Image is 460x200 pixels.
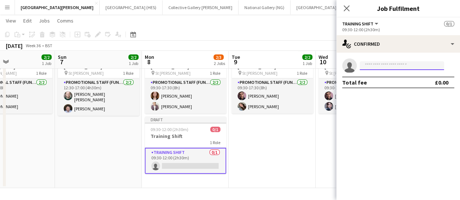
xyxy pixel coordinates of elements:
[297,70,307,76] span: 1 Role
[435,79,448,86] div: £0.00
[68,70,104,76] span: St [PERSON_NAME]
[15,0,100,15] button: [GEOGRAPHIC_DATA][PERSON_NAME]
[145,78,226,114] app-card-role: Promotional Staff (Fundraiser)2/209:30-17:30 (8h)[PERSON_NAME][PERSON_NAME]
[57,17,73,24] span: Comms
[302,54,312,60] span: 2/2
[145,117,226,174] app-job-card: Draft09:30-12:00 (2h30m)0/1Training Shift1 RoleTraining shift0/109:30-12:00 (2h30m)
[210,140,220,145] span: 1 Role
[239,0,291,15] button: National Gallery (NG)
[57,58,67,66] span: 7
[303,61,312,66] div: 1 Job
[342,27,454,32] div: 09:30-12:00 (2h30m)
[342,21,379,26] button: Training shift
[145,46,226,114] app-job-card: 09:30-17:30 (8h)2/2[GEOGRAPHIC_DATA][PERSON_NAME] - Fundraising St [PERSON_NAME]1 RolePromotional...
[54,16,76,25] a: Comms
[36,16,53,25] a: Jobs
[210,70,220,76] span: 1 Role
[342,21,373,26] span: Training shift
[129,61,138,66] div: 1 Job
[41,54,52,60] span: 2/2
[232,54,240,60] span: Tue
[317,58,328,66] span: 10
[6,17,16,24] span: View
[319,54,328,60] span: Wed
[210,127,220,132] span: 0/1
[58,78,139,116] app-card-role: Promotional Staff (Fundraiser)2/212:30-17:00 (4h30m)[PERSON_NAME] [PERSON_NAME][PERSON_NAME]
[336,4,460,13] h3: Job Fulfilment
[58,46,139,116] app-job-card: 12:30-17:00 (4h30m)2/2[GEOGRAPHIC_DATA][PERSON_NAME] - Fundraising St [PERSON_NAME]1 RolePromotio...
[42,61,51,66] div: 1 Job
[145,133,226,139] h3: Training Shift
[3,16,19,25] a: View
[336,35,460,53] div: Confirmed
[39,17,50,24] span: Jobs
[291,0,386,15] button: [GEOGRAPHIC_DATA] ([GEOGRAPHIC_DATA])
[319,46,400,114] app-job-card: 09:30-17:30 (8h)2/2[GEOGRAPHIC_DATA][PERSON_NAME] - Fundraising St [PERSON_NAME]1 RolePromotional...
[151,127,188,132] span: 09:30-12:00 (2h30m)
[128,54,139,60] span: 2/2
[155,70,191,76] span: St [PERSON_NAME]
[45,43,52,48] div: BST
[342,79,367,86] div: Total fee
[231,58,240,66] span: 9
[6,42,23,49] div: [DATE]
[23,17,32,24] span: Edit
[36,70,47,76] span: 1 Role
[58,54,67,60] span: Sun
[24,43,42,48] span: Week 36
[145,148,226,174] app-card-role: Training shift0/109:30-12:00 (2h30m)
[213,54,224,60] span: 2/3
[444,21,454,26] span: 0/1
[319,78,400,114] app-card-role: Promotional Staff (Fundraiser)2/209:30-17:30 (8h)[PERSON_NAME][PERSON_NAME]
[232,46,313,114] app-job-card: 09:30-17:30 (8h)2/2[GEOGRAPHIC_DATA][PERSON_NAME] - Fundraising St [PERSON_NAME]1 RolePromotional...
[100,0,163,15] button: [GEOGRAPHIC_DATA] (HES)
[214,61,225,66] div: 2 Jobs
[145,117,226,122] div: Draft
[20,16,35,25] a: Edit
[144,58,154,66] span: 8
[329,70,364,76] span: St [PERSON_NAME]
[232,78,313,114] app-card-role: Promotional Staff (Fundraiser)2/209:30-17:30 (8h)[PERSON_NAME][PERSON_NAME]
[163,0,239,15] button: Collective Gallery [PERSON_NAME]
[242,70,277,76] span: St [PERSON_NAME]
[123,70,133,76] span: 1 Role
[145,54,154,60] span: Mon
